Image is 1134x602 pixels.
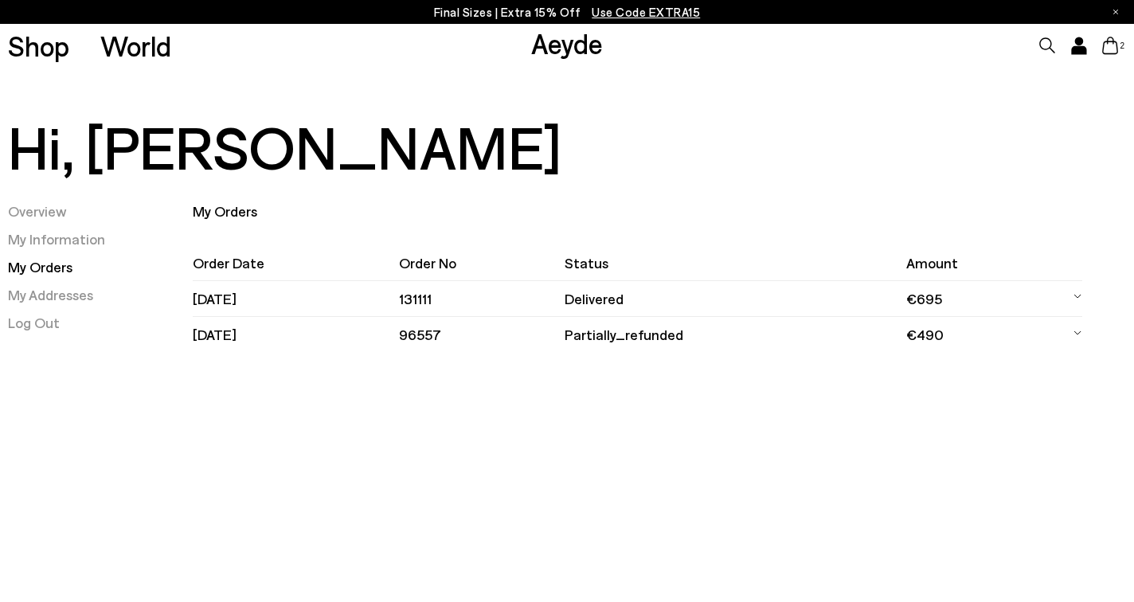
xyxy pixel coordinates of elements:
a: 2 [1102,37,1118,54]
p: Final Sizes | Extra 15% Off [434,2,701,22]
th: Order No [399,245,564,281]
td: [DATE] [193,281,399,317]
h2: Hi, [PERSON_NAME] [8,114,1126,178]
td: delivered [565,281,906,317]
div: My Orders [193,201,1082,221]
a: My Addresses [8,286,93,303]
a: Aeyde [531,26,603,60]
th: Status [565,245,906,281]
td: €695 [906,281,1055,317]
a: World [100,32,171,60]
a: My Orders [8,258,72,276]
th: Amount [906,245,1055,281]
a: My Information [8,230,105,248]
td: 96557 [399,317,564,353]
td: partially_refunded [565,317,906,353]
td: €490 [906,317,1055,353]
td: [DATE] [193,317,399,353]
td: 131111 [399,281,564,317]
a: Shop [8,32,69,60]
span: 2 [1118,41,1126,50]
th: Order Date [193,245,399,281]
span: Navigate to /collections/ss25-final-sizes [592,5,700,19]
a: Overview [8,202,67,220]
a: Log Out [8,314,60,331]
